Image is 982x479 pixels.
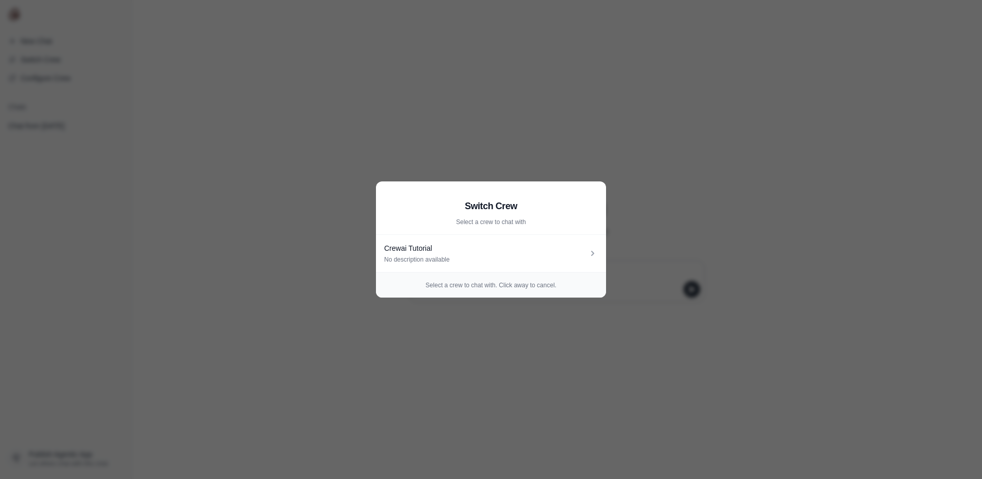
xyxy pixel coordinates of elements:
a: Crewai Tutorial No description available [376,235,606,272]
p: Select a crew to chat with [384,218,598,226]
h2: Switch Crew [384,199,598,213]
div: Crewai Tutorial [384,243,588,253]
div: No description available [384,255,588,264]
p: Select a crew to chat with. Click away to cancel. [384,281,598,289]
